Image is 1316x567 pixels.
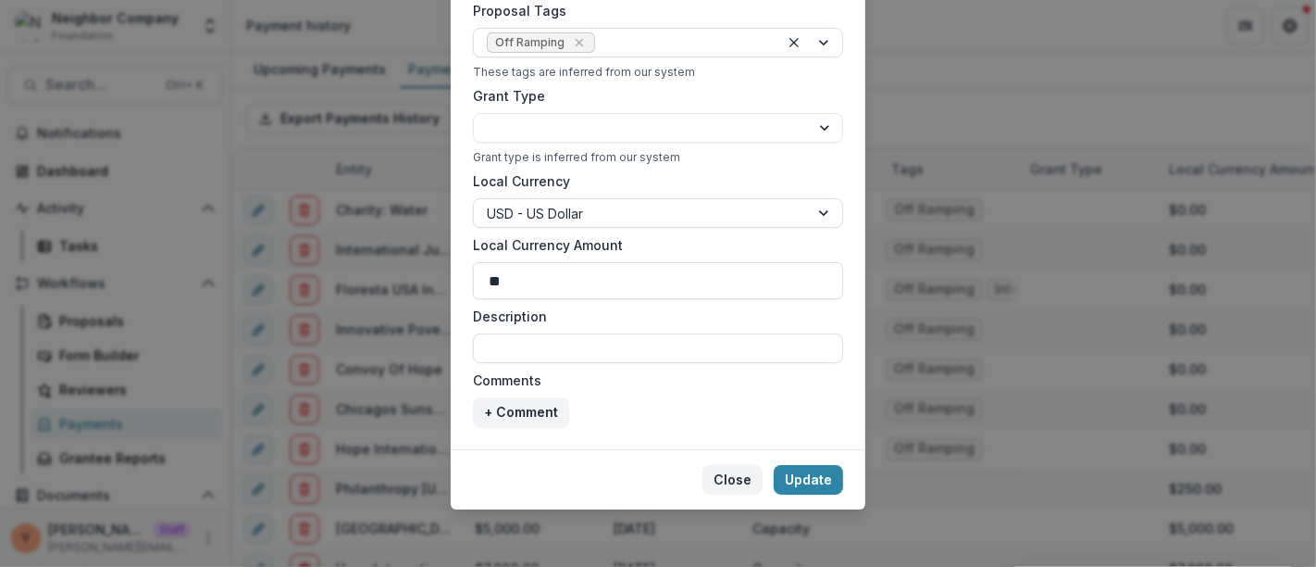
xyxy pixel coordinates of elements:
label: Proposal Tags [473,1,832,20]
label: Description [473,307,832,326]
div: These tags are inferred from our system [473,65,843,79]
label: Local Currency Amount [473,235,832,255]
span: Off Ramping [495,36,565,49]
div: Remove Off Ramping [570,33,589,52]
label: Grant Type [473,86,832,106]
button: + Comment [473,397,569,427]
div: Grant type is inferred from our system [473,150,843,164]
div: Clear selected options [783,31,805,54]
button: Update [774,465,843,495]
button: Close [702,465,763,495]
label: Local Currency [473,171,570,191]
label: Comments [473,371,832,390]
